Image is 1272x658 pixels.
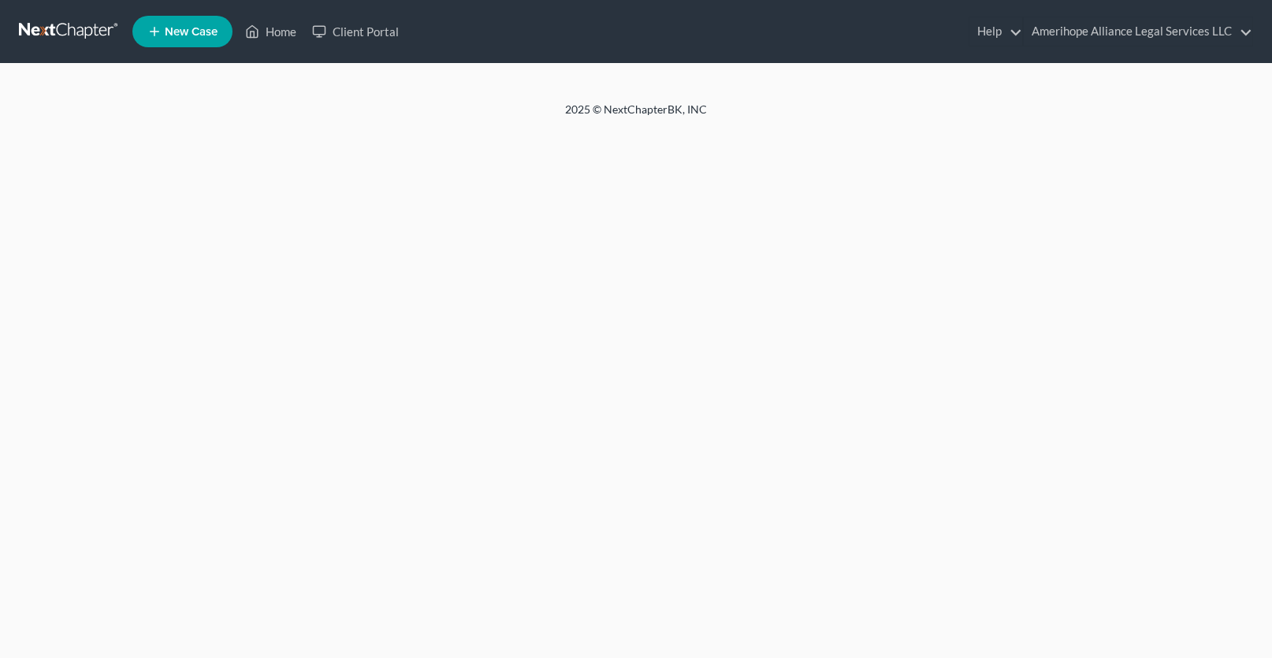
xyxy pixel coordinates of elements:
a: Home [237,17,304,46]
new-legal-case-button: New Case [132,16,232,47]
div: 2025 © NextChapterBK, INC [187,102,1085,130]
a: Client Portal [304,17,407,46]
a: Amerihope Alliance Legal Services LLC [1024,17,1252,46]
a: Help [969,17,1022,46]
